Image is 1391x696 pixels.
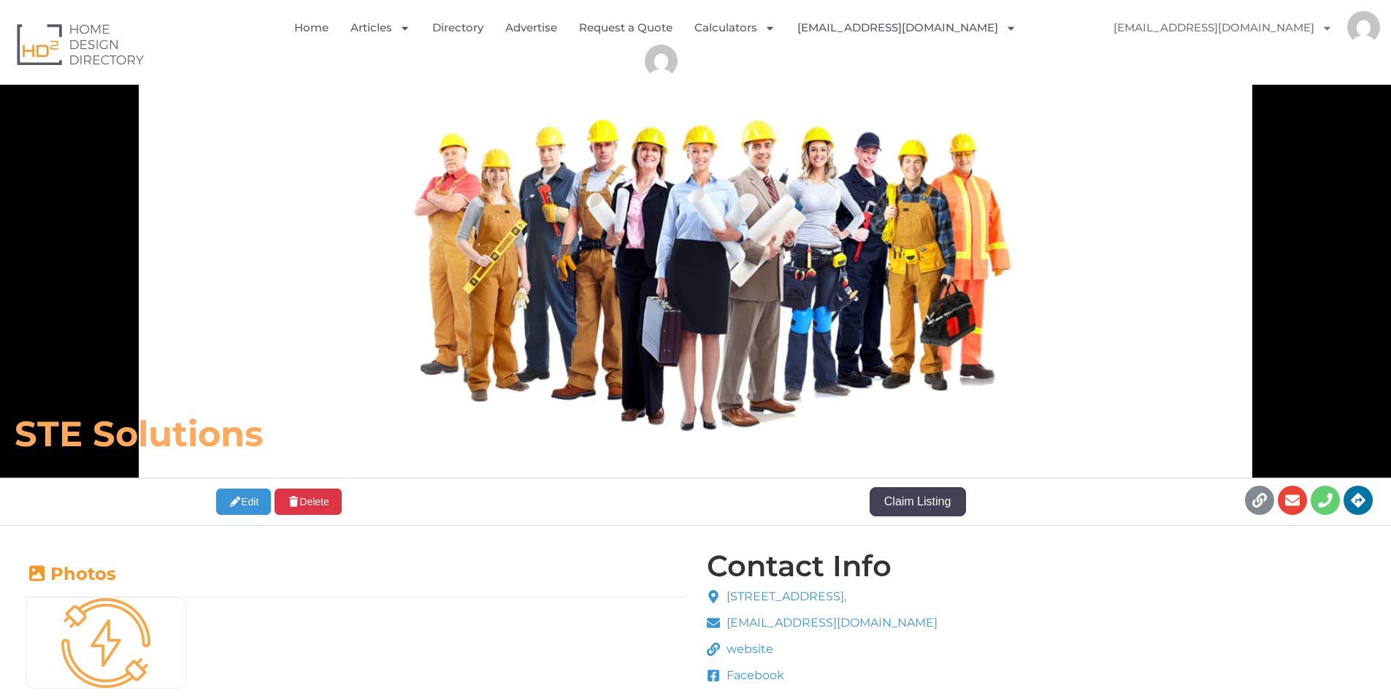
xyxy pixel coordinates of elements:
a: Directory [432,11,483,45]
a: website [707,640,938,658]
nav: Menu [1099,11,1380,45]
h4: Contact Info [707,551,892,581]
h6: STE Solutions [15,412,967,456]
nav: Menu [283,11,1040,77]
span: Facebook [723,667,784,684]
img: Mask group (5) [26,598,185,687]
a: [EMAIL_ADDRESS][DOMAIN_NAME] [1099,11,1347,45]
span: [STREET_ADDRESS], [723,588,846,605]
a: Advertise [505,11,557,45]
button: Claim Listing [870,487,966,516]
a: [EMAIL_ADDRESS][DOMAIN_NAME] [797,11,1016,45]
a: Calculators [694,11,775,45]
a: Request a Quote [579,11,672,45]
a: Edit [216,489,272,516]
a: Home [294,11,329,45]
a: Articles [350,11,410,45]
img: singh singh [645,45,678,77]
span: website [723,640,773,658]
a: [EMAIL_ADDRESS][DOMAIN_NAME] [707,614,938,632]
a: Delete [275,489,342,516]
div: Author Actions [216,486,840,519]
span: [EMAIL_ADDRESS][DOMAIN_NAME] [723,614,938,632]
a: Photos [26,563,116,584]
img: singh singh [1347,11,1380,44]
